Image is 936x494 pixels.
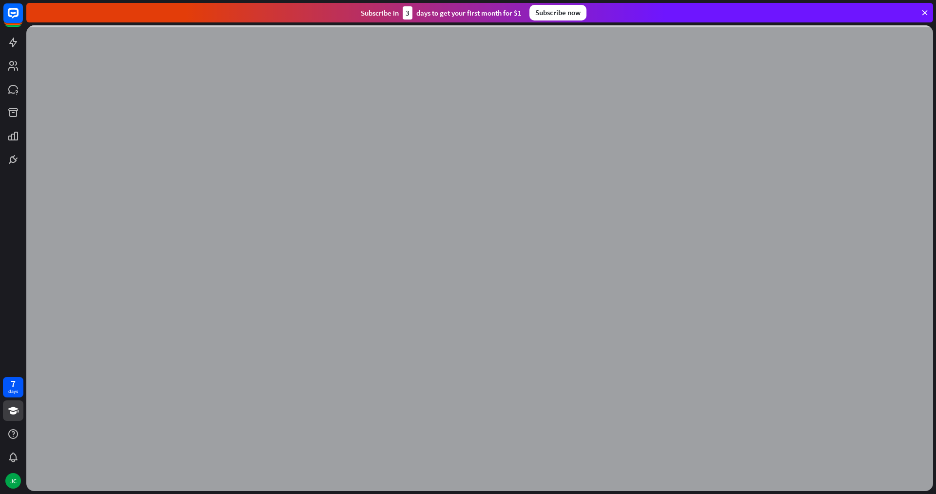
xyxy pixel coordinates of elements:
[5,473,21,489] div: JC
[11,379,16,388] div: 7
[361,6,522,20] div: Subscribe in days to get your first month for $1
[8,388,18,395] div: days
[403,6,412,20] div: 3
[529,5,586,20] div: Subscribe now
[3,377,23,397] a: 7 days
